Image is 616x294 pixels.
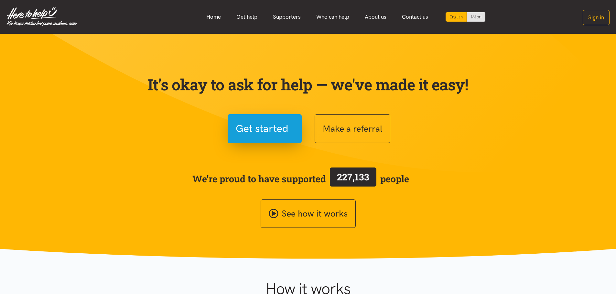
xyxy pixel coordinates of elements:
a: Home [199,10,229,24]
a: Get help [229,10,265,24]
button: Make a referral [315,114,390,143]
a: About us [357,10,394,24]
a: Supporters [265,10,308,24]
a: See how it works [261,199,356,228]
a: Switch to Te Reo Māori [467,12,485,22]
img: Home [6,7,77,26]
span: Get started [236,120,288,137]
button: Get started [228,114,302,143]
a: Contact us [394,10,436,24]
span: 227,133 [337,171,369,183]
div: Current language [446,12,467,22]
a: 227,133 [326,166,380,191]
span: We’re proud to have supported people [192,166,409,191]
p: It's okay to ask for help — we've made it easy! [146,75,470,94]
div: Language toggle [446,12,486,22]
button: Sign in [583,10,610,25]
a: Who can help [308,10,357,24]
